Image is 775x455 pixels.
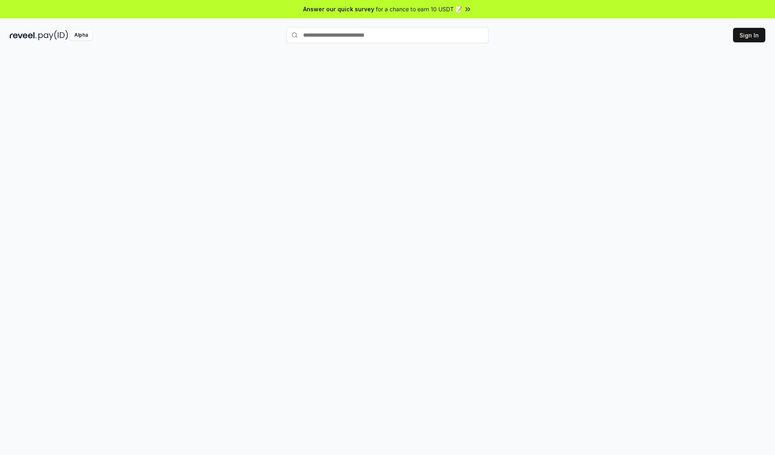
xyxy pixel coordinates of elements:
button: Sign In [733,28,765,42]
div: Alpha [70,30,92,40]
img: pay_id [38,30,68,40]
span: for a chance to earn 10 USDT 📝 [376,5,462,13]
span: Answer our quick survey [303,5,374,13]
img: reveel_dark [10,30,37,40]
